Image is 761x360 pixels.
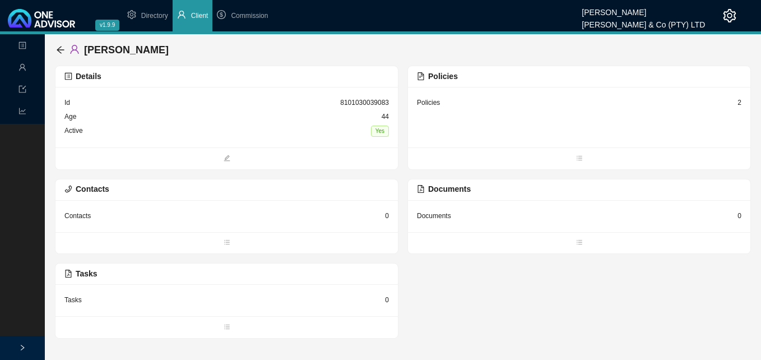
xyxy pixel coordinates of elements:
span: user [177,10,186,19]
span: Commission [231,12,268,20]
div: [PERSON_NAME] [582,3,705,15]
div: Active [64,125,83,137]
span: Contacts [64,184,109,193]
span: arrow-left [56,45,65,54]
span: v1.9.9 [95,20,119,31]
span: [PERSON_NAME] [84,44,169,56]
img: 2df55531c6924b55f21c4cf5d4484680-logo-light.svg [8,9,75,27]
span: profile [18,37,26,57]
span: 44 [382,113,389,121]
span: Yes [371,126,389,137]
span: bars [55,238,398,249]
div: back [56,45,65,55]
div: [PERSON_NAME] & Co (PTY) LTD [582,15,705,27]
span: file-pdf [64,270,72,278]
span: right [19,344,26,351]
div: 8101030039083 [340,97,389,108]
span: Client [191,12,208,20]
span: Details [64,72,101,81]
span: Policies [417,72,458,81]
span: dollar [217,10,226,19]
span: edit [55,154,398,165]
span: Documents [417,184,471,193]
div: 0 [385,294,389,306]
span: user [69,44,80,54]
div: Documents [417,210,451,221]
span: bars [55,322,398,334]
div: Tasks [64,294,82,306]
div: Contacts [64,210,91,221]
span: bars [408,154,750,165]
span: file-text [417,72,425,80]
span: Tasks [64,269,98,278]
span: file-pdf [417,185,425,193]
span: user [18,59,26,79]
span: setting [723,9,736,22]
div: 0 [385,210,389,221]
div: 2 [737,97,741,108]
span: profile [64,72,72,80]
div: Id [64,97,70,108]
span: Directory [141,12,168,20]
span: phone [64,185,72,193]
div: 0 [737,210,741,221]
span: line-chart [18,103,26,122]
div: Age [64,111,76,122]
span: setting [127,10,136,19]
span: import [18,81,26,100]
div: Policies [417,97,440,108]
span: bars [408,238,750,249]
